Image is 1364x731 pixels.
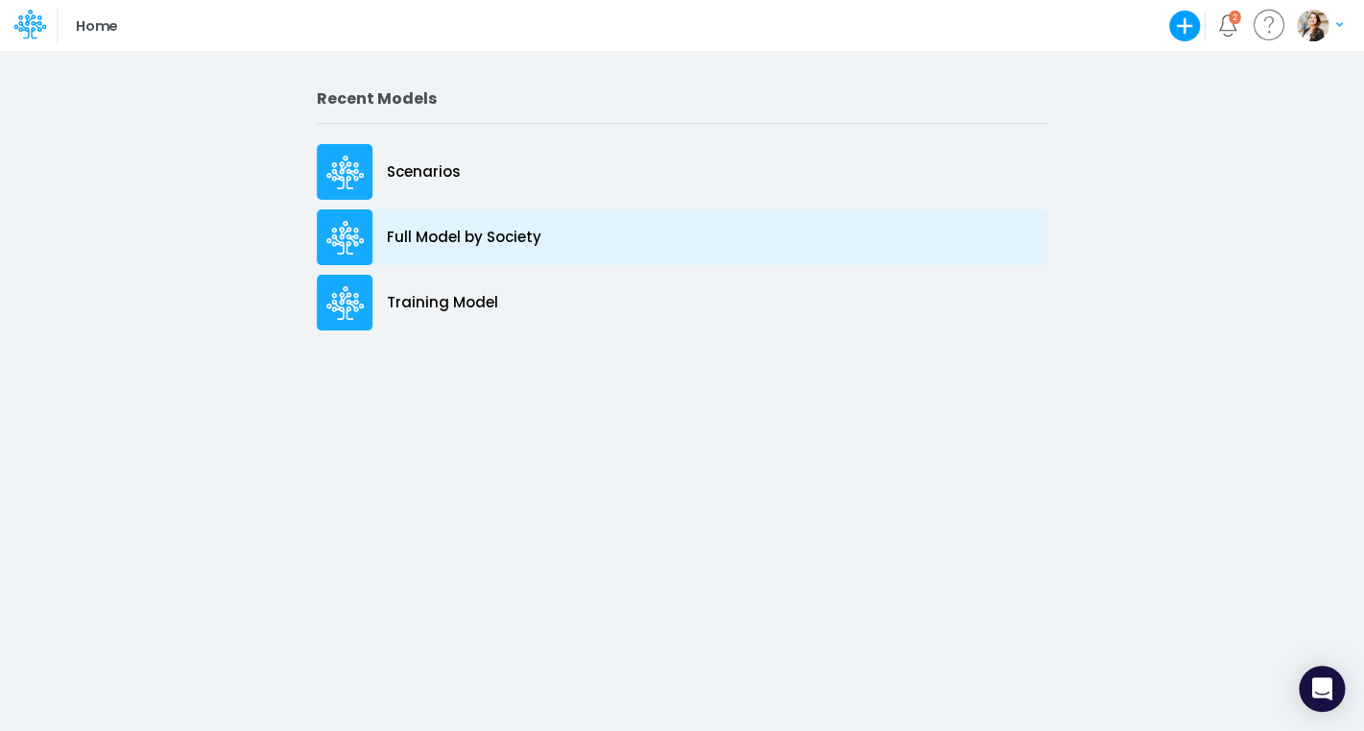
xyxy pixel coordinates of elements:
p: Home [76,15,117,37]
p: Scenarios [387,161,461,183]
div: Open Intercom Messenger [1299,666,1345,712]
div: 2 unread items [1232,12,1237,21]
a: Notifications [1216,14,1238,37]
p: Full Model by Society [387,227,541,249]
a: Full Model by Society [317,205,1047,270]
p: Training Model [387,292,498,314]
a: Scenarios [317,139,1047,205]
a: Training Model [317,270,1047,335]
h2: Recent Models [317,89,1047,108]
